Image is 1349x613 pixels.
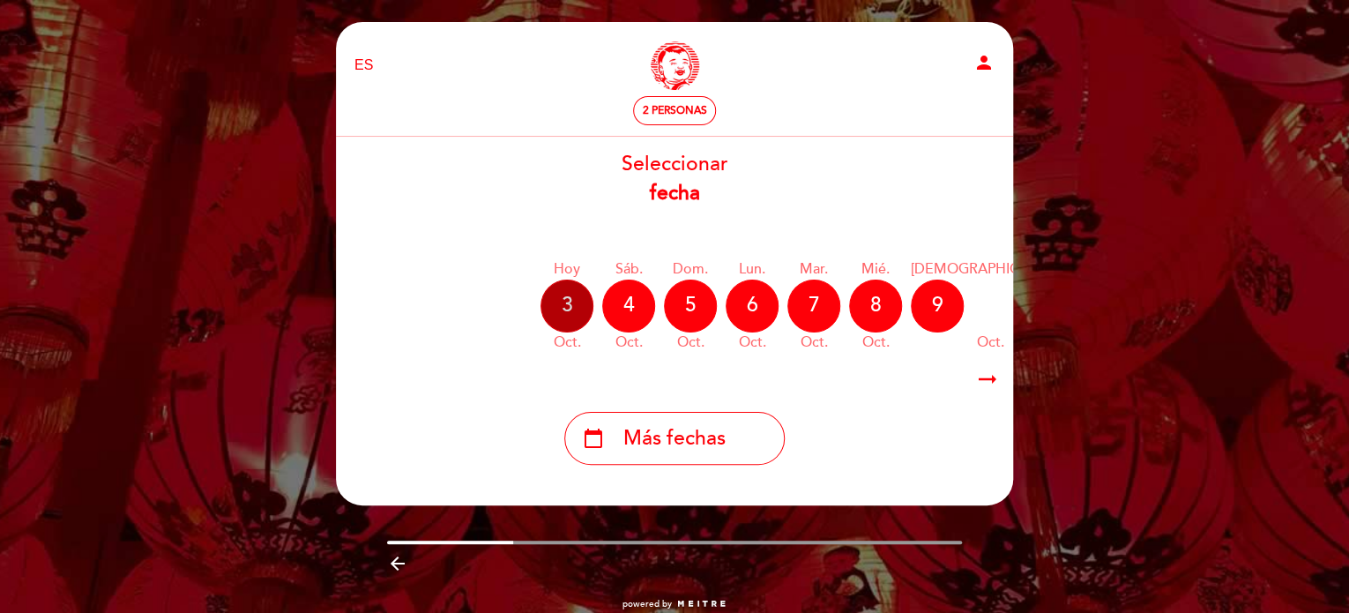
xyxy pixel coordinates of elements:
i: calendar_today [583,423,604,453]
div: 3 [540,280,593,333]
i: arrow_right_alt [974,361,1001,399]
div: 6 [726,280,779,333]
div: Hoy [540,259,593,280]
div: mié. [849,259,902,280]
div: oct. [602,333,655,353]
i: person [973,52,995,73]
span: powered by [622,598,672,610]
div: lun. [726,259,779,280]
span: Más fechas [623,424,726,453]
a: powered by [622,598,727,610]
div: mar. [787,259,840,280]
div: oct. [540,333,593,353]
div: oct. [664,333,717,353]
div: 7 [787,280,840,333]
div: oct. [726,333,779,353]
div: sáb. [602,259,655,280]
b: fecha [650,181,700,206]
button: person [973,52,995,79]
div: 9 [911,280,964,333]
div: Seleccionar [335,150,1014,208]
i: arrow_backward [387,553,408,574]
div: oct. [787,333,840,353]
div: dom. [664,259,717,280]
img: MEITRE [676,600,727,609]
span: 2 personas [643,104,707,117]
div: oct. [911,333,1070,353]
div: 5 [664,280,717,333]
div: oct. [849,333,902,353]
div: 8 [849,280,902,333]
div: 4 [602,280,655,333]
a: Niño Gordo [564,41,785,90]
div: [DEMOGRAPHIC_DATA]. [911,259,1070,280]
